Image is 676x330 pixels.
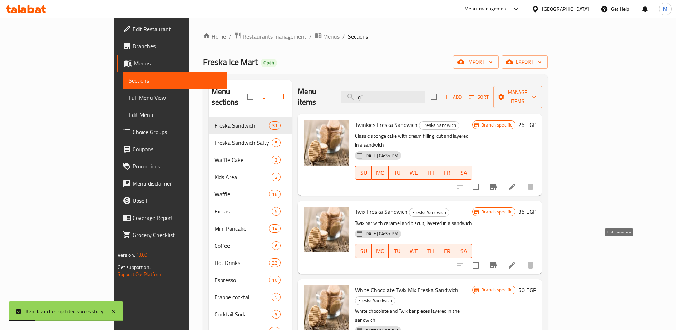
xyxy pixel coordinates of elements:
span: Frappe cocktail [214,293,272,301]
button: SU [355,166,372,180]
div: items [269,121,280,130]
button: Branch-specific-item [485,178,502,196]
span: Sort items [464,92,493,103]
span: 9 [272,311,280,318]
span: 18 [269,191,280,198]
span: Kids Area [214,173,272,181]
span: Freska Sandwich Salty [214,138,272,147]
button: import [453,55,499,69]
button: Add [441,92,464,103]
img: Twinkies Freska Sandwich [304,120,349,166]
div: items [272,138,281,147]
div: items [269,224,280,233]
button: SA [455,244,472,258]
span: Select all sections [243,89,258,104]
span: Branch specific [478,208,515,215]
span: White Chocolate Twix Mix Freska Sandwich [355,285,458,295]
div: Espresso10 [209,271,292,289]
span: Freska Sandwich [355,296,395,305]
button: WE [405,166,422,180]
span: SA [458,246,469,256]
div: items [269,276,280,284]
button: MO [372,166,389,180]
li: / [229,32,231,41]
h6: 50 EGP [518,285,536,295]
div: Cocktail Soda9 [209,306,292,323]
span: M [663,5,667,13]
div: Coffee6 [209,237,292,254]
span: Menus [134,59,221,68]
div: Mini Pancake14 [209,220,292,237]
div: Freska Sandwich [419,121,459,130]
button: delete [522,178,539,196]
span: Extras [214,207,272,216]
div: Waffle Cake [214,156,272,164]
span: Version: [118,250,135,260]
span: Branch specific [478,286,515,293]
span: [DATE] 04:35 PM [361,152,401,159]
span: Full Menu View [129,93,221,102]
span: 5 [272,208,280,215]
span: Branches [133,42,221,50]
h6: 25 EGP [518,120,536,130]
span: Coverage Report [133,213,221,222]
div: Waffle Cake3 [209,151,292,168]
button: Sort [467,92,490,103]
button: delete [522,257,539,274]
div: Cocktail Soda [214,310,272,319]
span: Upsell [133,196,221,205]
div: items [272,156,281,164]
span: TH [425,168,436,178]
span: Twinkies Freska Sandwich [355,119,418,130]
input: search [341,91,425,103]
span: Espresso [214,276,269,284]
span: WE [408,168,419,178]
a: Promotions [117,158,227,175]
a: Branches [117,38,227,55]
span: 23 [269,260,280,266]
a: Menus [117,55,227,72]
span: Mini Pancake [214,224,269,233]
div: Coffee [214,241,272,250]
span: Manage items [499,88,536,106]
div: Freska Sandwich31 [209,117,292,134]
a: Upsell [117,192,227,209]
span: Edit Restaurant [133,25,221,33]
button: SA [455,166,472,180]
span: 2 [272,174,280,181]
span: Waffle [214,190,269,198]
p: Classic sponge cake with cream filling, cut and layered in a sandwich [355,132,472,149]
span: Sort [469,93,489,101]
div: items [269,258,280,267]
div: items [272,207,281,216]
span: Open [261,60,277,66]
h6: 35 EGP [518,207,536,217]
span: TH [425,246,436,256]
a: Edit menu item [508,183,516,191]
span: Menu disclaimer [133,179,221,188]
a: Menu disclaimer [117,175,227,192]
span: Freska Sandwich [214,121,269,130]
span: 10 [269,277,280,284]
span: Choice Groups [133,128,221,136]
span: Restaurants management [243,32,306,41]
a: Sections [123,72,227,89]
span: SU [358,246,369,256]
button: Add section [275,88,292,105]
span: 6 [272,242,280,249]
a: Restaurants management [234,32,306,41]
span: Freska Sandwich [409,208,449,217]
button: TH [422,244,439,258]
div: Item branches updated successfully [26,307,103,315]
button: WE [405,244,422,258]
span: Promotions [133,162,221,171]
div: Waffle18 [209,186,292,203]
div: items [272,293,281,301]
p: Twix bar with caramel and biscuit, layered in a sandwich [355,219,472,228]
span: Edit Menu [129,110,221,119]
